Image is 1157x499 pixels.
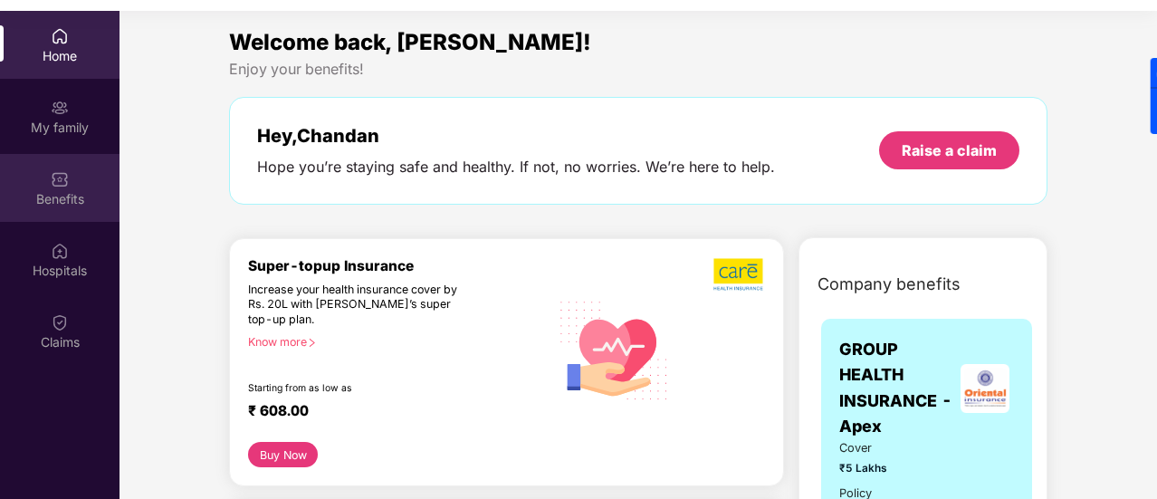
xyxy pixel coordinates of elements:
div: ₹ 608.00 [248,402,531,424]
span: ₹5 Lakhs [839,460,905,477]
div: Super-topup Insurance [248,257,550,274]
div: Enjoy your benefits! [229,60,1047,79]
span: Welcome back, [PERSON_NAME]! [229,29,591,55]
div: Starting from as low as [248,382,473,395]
img: svg+xml;base64,PHN2ZyB4bWxucz0iaHR0cDovL3d3dy53My5vcmcvMjAwMC9zdmciIHhtbG5zOnhsaW5rPSJodHRwOi8vd3... [550,283,679,415]
img: svg+xml;base64,PHN2ZyB3aWR0aD0iMjAiIGhlaWdodD0iMjAiIHZpZXdCb3g9IjAgMCAyMCAyMCIgZmlsbD0ibm9uZSIgeG... [51,99,69,117]
img: svg+xml;base64,PHN2ZyBpZD0iQ2xhaW0iIHhtbG5zPSJodHRwOi8vd3d3LnczLm9yZy8yMDAwL3N2ZyIgd2lkdGg9IjIwIi... [51,313,69,331]
div: Hope you’re staying safe and healthy. If not, no worries. We’re here to help. [257,158,775,177]
img: insurerLogo [961,364,1009,413]
img: svg+xml;base64,PHN2ZyBpZD0iSG9tZSIgeG1sbnM9Imh0dHA6Ly93d3cudzMub3JnLzIwMDAvc3ZnIiB3aWR0aD0iMjAiIG... [51,27,69,45]
img: svg+xml;base64,PHN2ZyBpZD0iSG9zcGl0YWxzIiB4bWxucz0iaHR0cDovL3d3dy53My5vcmcvMjAwMC9zdmciIHdpZHRoPS... [51,242,69,260]
span: Company benefits [818,272,961,297]
span: Cover [839,439,905,457]
div: Know more [248,335,539,348]
div: Hey, Chandan [257,125,775,147]
span: right [307,338,317,348]
div: Increase your health insurance cover by Rs. 20L with [PERSON_NAME]’s super top-up plan. [248,283,472,328]
div: Raise a claim [902,140,997,160]
img: svg+xml;base64,PHN2ZyBpZD0iQmVuZWZpdHMiIHhtbG5zPSJodHRwOi8vd3d3LnczLm9yZy8yMDAwL3N2ZyIgd2lkdGg9Ij... [51,170,69,188]
span: GROUP HEALTH INSURANCE - Apex [839,337,956,439]
img: b5dec4f62d2307b9de63beb79f102df3.png [713,257,765,292]
button: Buy Now [248,442,318,467]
